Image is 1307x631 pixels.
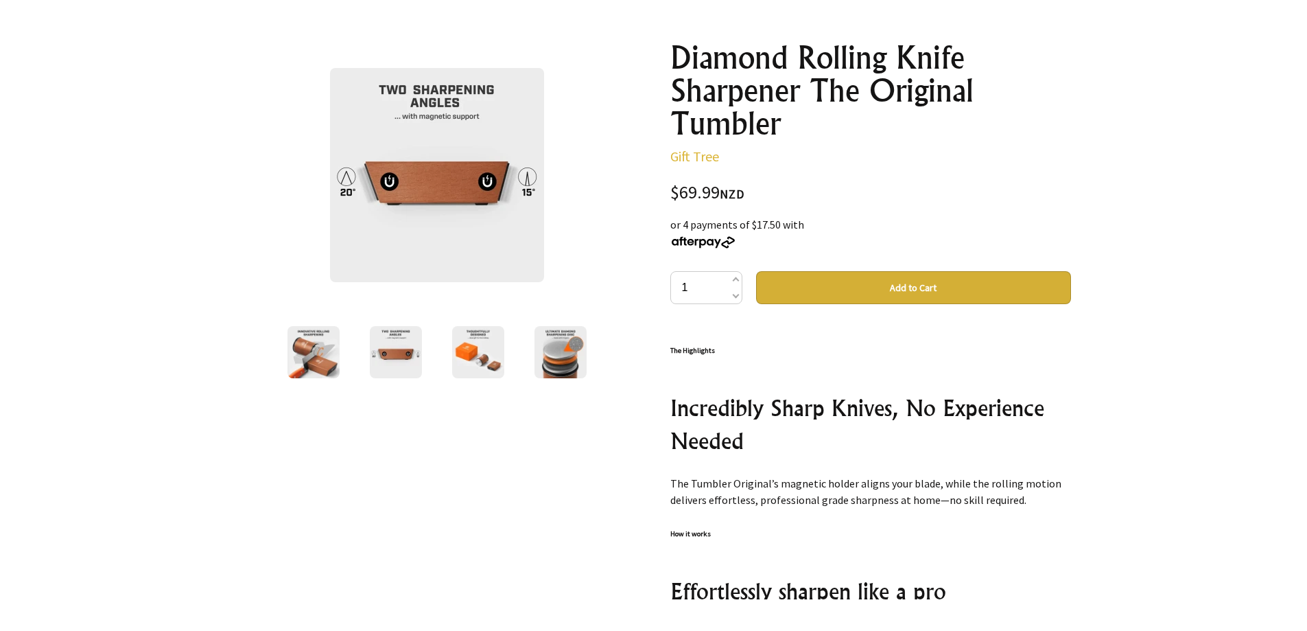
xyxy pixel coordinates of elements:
h6: The Highlights [670,342,1071,358]
span: NZD [720,186,744,202]
img: Diamond Rolling Knife Sharpener The Original Tumbler [452,326,504,378]
p: The Tumbler Original’s magnetic holder aligns your blade, while the rolling motion delivers effor... [670,475,1071,508]
button: Add to Cart [756,271,1071,304]
h2: Effortlessly sharpen like a pro [670,575,1071,608]
img: Diamond Rolling Knife Sharpener The Original Tumbler [287,326,340,378]
h2: Incredibly Sharp Knives, No Experience Needed [670,391,1071,457]
div: $69.99 [670,184,1071,203]
h6: How it works [670,525,1071,542]
div: or 4 payments of $17.50 with [670,216,1071,249]
img: Afterpay [670,236,736,249]
a: Gift Tree [670,148,719,165]
div: Previous [670,325,1071,599]
img: Diamond Rolling Knife Sharpener The Original Tumbler [330,68,544,282]
h1: Diamond Rolling Knife Sharpener The Original Tumbler [670,41,1071,140]
img: Diamond Rolling Knife Sharpener The Original Tumbler [370,326,422,378]
img: Diamond Rolling Knife Sharpener The Original Tumbler [534,326,587,378]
